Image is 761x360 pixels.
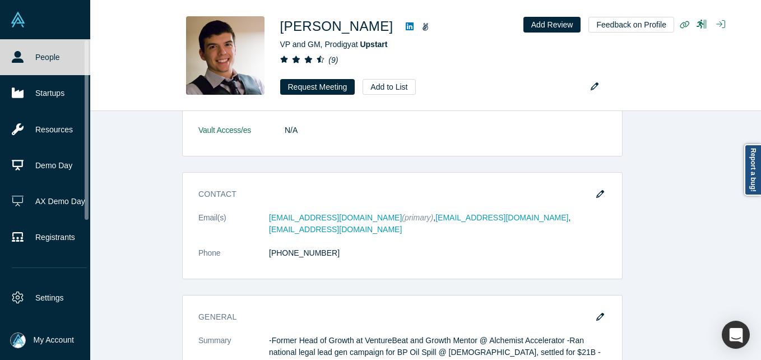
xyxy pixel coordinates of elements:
dt: Phone [198,247,269,271]
a: Report a bug! [744,144,761,196]
dd: N/A [285,124,606,136]
a: Upstart [360,40,387,49]
a: [EMAIL_ADDRESS][DOMAIN_NAME] [269,213,402,222]
dd: , , [269,212,606,236]
img: Mia Scott's Account [10,333,26,348]
h3: General [198,311,591,323]
i: ( 9 ) [328,56,338,64]
dt: Vault Access/es [198,124,285,148]
h3: Contact [198,188,591,200]
a: [EMAIL_ADDRESS][DOMAIN_NAME] [435,213,568,222]
dt: Email(s) [198,212,269,247]
a: [PHONE_NUMBER] [269,248,340,257]
img: Michia Rohrssen's Profile Image [186,16,265,95]
img: Alchemist Vault Logo [10,12,26,27]
a: [EMAIL_ADDRESS][DOMAIN_NAME] [269,225,402,234]
button: Add Review [523,17,581,33]
button: Feedback on Profile [588,17,674,33]
span: (primary) [402,213,433,222]
button: Request Meeting [280,79,355,95]
button: My Account [10,333,74,348]
dt: Alchemist Roles [198,101,285,124]
span: VP and GM, Prodigy at [280,40,388,49]
button: Add to List [363,79,415,95]
h1: [PERSON_NAME] [280,16,393,36]
span: My Account [34,334,74,346]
